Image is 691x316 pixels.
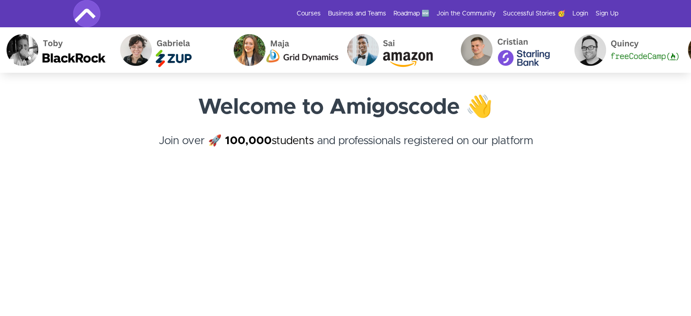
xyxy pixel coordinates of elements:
h4: Join over 🚀 and professionals registered on our platform [73,133,618,166]
img: Maja [226,27,340,73]
a: Login [572,9,588,18]
a: Roadmap 🆕 [393,9,429,18]
a: 100,000students [225,135,314,146]
a: Courses [297,9,321,18]
strong: Welcome to Amigoscode 👋 [198,96,493,118]
strong: 100,000 [225,135,272,146]
a: Sign Up [596,9,618,18]
img: Quincy [567,27,681,73]
img: Sai [340,27,453,73]
a: Business and Teams [328,9,386,18]
a: Join the Community [437,9,496,18]
img: Gabriela [113,27,226,73]
a: Successful Stories 🥳 [503,9,565,18]
img: Cristian [453,27,567,73]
